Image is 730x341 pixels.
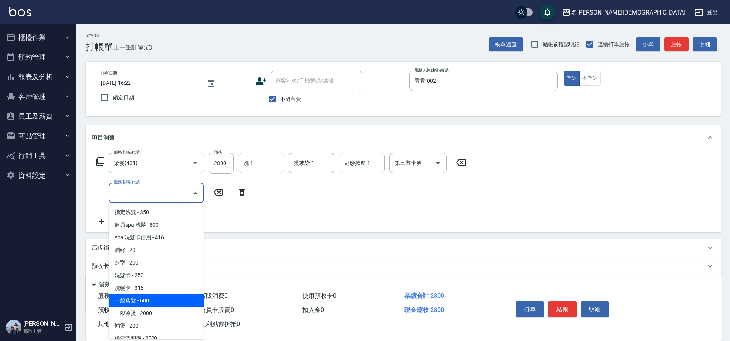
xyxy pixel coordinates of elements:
[548,301,577,317] button: 結帳
[3,166,73,185] button: 資料設定
[86,42,113,52] h3: 打帳單
[3,126,73,146] button: 商品管理
[3,67,73,87] button: 報表及分析
[86,257,721,275] div: 預收卡販賣
[101,77,199,89] input: YYYY/MM/DD hh:mm
[598,41,630,49] span: 連續打單結帳
[581,301,609,317] button: 明細
[92,134,115,142] p: 項目消費
[693,37,717,52] button: 明細
[636,37,660,52] button: 掛單
[571,8,685,17] div: 名[PERSON_NAME][DEMOGRAPHIC_DATA]
[92,244,115,252] p: 店販銷售
[3,47,73,67] button: 預約管理
[86,275,721,294] div: 其他付款方式
[99,281,133,289] p: 隱藏業績明細
[114,179,140,185] label: 服務名稱/代號
[86,239,721,257] div: 店販銷售
[109,206,204,219] span: 指定洗髮 - 350
[489,37,523,52] button: 帳單速查
[109,219,204,231] span: 健康spa 洗髮 - 800
[113,43,152,52] span: 上一筆訂單:#3
[101,70,117,76] label: 帳單日期
[280,95,302,103] span: 不留客資
[540,5,555,20] button: save
[23,320,62,328] h5: [PERSON_NAME]
[543,41,580,49] span: 結帳前確認明細
[98,292,136,299] span: 服務消費 2800
[109,320,204,332] span: 補燙 - 200
[109,269,204,282] span: 洗髮卡 - 250
[189,157,201,169] button: Open
[98,306,132,313] span: 預收卡販賣 0
[9,7,31,16] img: Logo
[86,34,113,39] h2: Key In
[3,106,73,126] button: 員工及薪資
[113,94,134,102] span: 鎖定日期
[23,328,62,335] p: 高階主管
[92,262,120,270] p: 預收卡販賣
[664,37,689,52] button: 結帳
[415,67,448,73] label: 服務人員姓名/編號
[564,71,580,86] button: 指定
[3,146,73,166] button: 行銷工具
[109,307,204,320] span: 一般冷燙 - 2000
[6,320,21,335] img: Person
[432,157,444,169] button: Open
[302,306,324,313] span: 扣入金 0
[109,244,204,257] span: 潤絲 - 20
[109,294,204,307] span: 一般剪髮 - 600
[404,306,444,313] span: 現金應收 2800
[109,257,204,269] span: 造型 - 200
[200,292,228,299] span: 店販消費 0
[302,292,336,299] span: 使用預收卡 0
[202,74,220,93] button: Choose date, selected date is 2025-08-14
[114,149,140,155] label: 服務名稱/代號
[109,282,204,294] span: 洗髮卡 - 318
[109,231,204,244] span: spa 洗髮卡使用 - 416
[3,87,73,107] button: 客戶管理
[404,292,444,299] span: 業績合計 2800
[559,5,688,20] button: 名[PERSON_NAME][DEMOGRAPHIC_DATA]
[214,149,222,155] label: 價格
[189,187,201,199] button: Close
[200,320,240,328] span: 紅利點數折抵 0
[516,301,544,317] button: 掛單
[3,28,73,47] button: 櫃檯作業
[86,125,721,150] div: 項目消費
[691,5,721,19] button: 登出
[579,71,601,86] button: 不指定
[98,320,138,328] span: 其他付款方式 0
[200,306,234,313] span: 會員卡販賣 0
